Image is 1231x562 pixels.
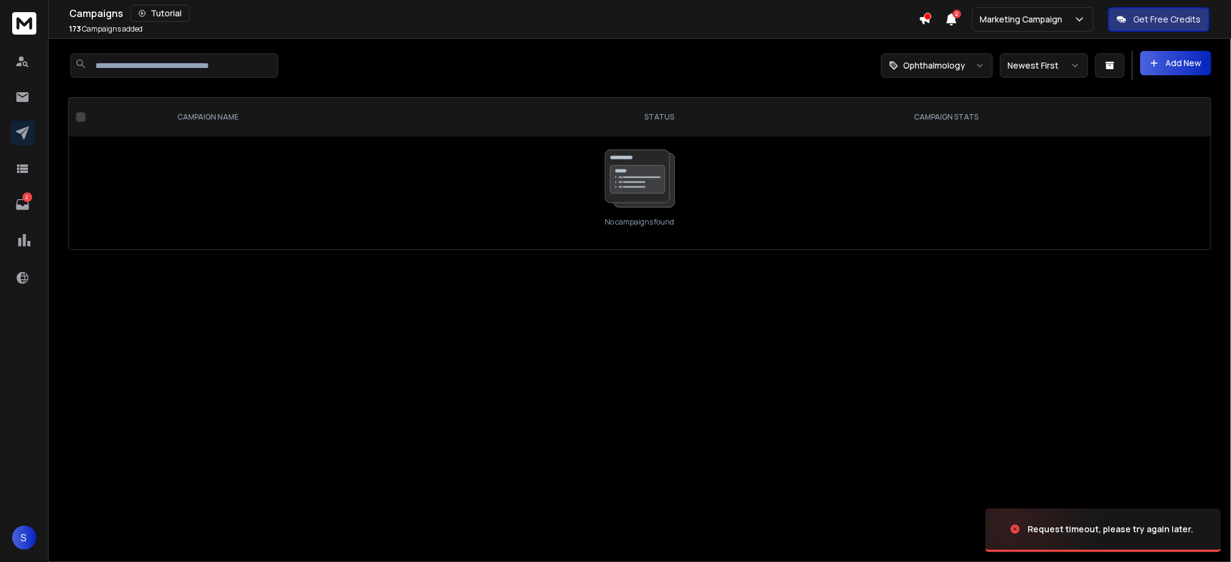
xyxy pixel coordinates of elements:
p: Marketing Campaign [980,13,1068,25]
button: Tutorial [131,5,189,22]
button: Get Free Credits [1108,7,1210,32]
p: No campaigns found [605,217,675,227]
button: S [12,526,36,550]
p: Get Free Credits [1134,13,1201,25]
p: 2 [22,192,32,202]
p: Ophthalmology [904,59,966,72]
span: 173 [69,24,81,34]
button: Add New [1141,51,1212,75]
span: 2 [953,10,961,18]
th: CAMPAIGN NAME [163,98,553,137]
p: Campaigns added [69,24,143,34]
div: Campaigns [69,5,919,22]
th: CAMPAIGN STATS [766,98,1127,137]
button: Newest First [1000,53,1088,78]
img: image [986,496,1107,562]
th: STATUS [553,98,765,137]
a: 2 [10,192,35,217]
div: Request timeout, please try again later. [1028,523,1194,535]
